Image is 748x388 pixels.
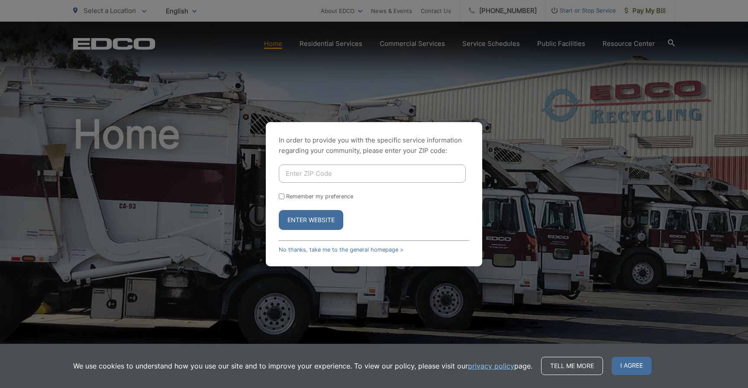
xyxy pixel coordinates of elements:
[279,210,343,230] button: Enter Website
[468,361,514,371] a: privacy policy
[279,246,403,253] a: No thanks, take me to the general homepage >
[279,165,466,183] input: Enter ZIP Code
[612,357,651,375] span: I agree
[279,135,469,156] p: In order to provide you with the specific service information regarding your community, please en...
[541,357,603,375] a: Tell me more
[286,193,353,200] label: Remember my preference
[73,361,532,371] p: We use cookies to understand how you use our site and to improve your experience. To view our pol...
